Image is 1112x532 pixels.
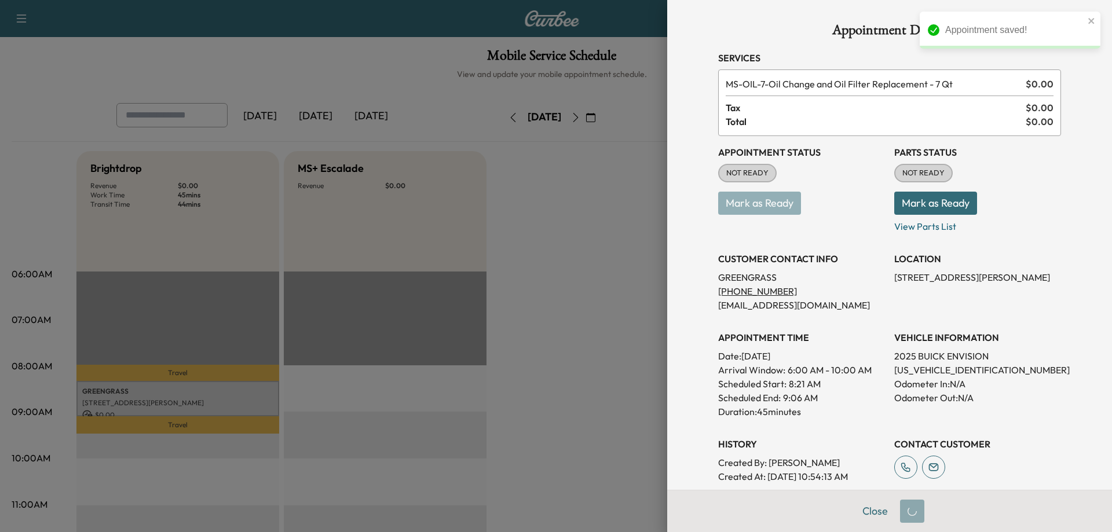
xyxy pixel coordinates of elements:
span: $ 0.00 [1026,77,1054,91]
p: 8:21 AM [789,377,821,391]
span: Total [726,115,1026,129]
p: Odometer Out: N/A [894,391,1061,405]
span: Tax [726,101,1026,115]
p: [STREET_ADDRESS][PERSON_NAME] [894,270,1061,284]
p: Created By : [PERSON_NAME] [718,456,885,469]
p: 2025 BUICK ENVISION [894,349,1061,363]
div: Appointment saved! [945,23,1084,37]
h3: VEHICLE INFORMATION [894,331,1061,344]
p: [EMAIL_ADDRESS][DOMAIN_NAME] [718,298,885,312]
h3: Appointment Status [718,145,885,159]
button: Mark as Ready [894,192,977,215]
p: [US_VEHICLE_IDENTIFICATION_NUMBER] [894,363,1061,377]
button: Close [855,500,895,523]
p: Date: [DATE] [718,349,885,363]
h3: CONTACT CUSTOMER [894,437,1061,451]
h3: APPOINTMENT TIME [718,331,885,344]
span: NOT READY [895,167,952,179]
h3: LOCATION [894,252,1061,266]
span: $ 0.00 [1026,101,1054,115]
p: 9:06 AM [783,391,818,405]
a: [PHONE_NUMBER] [718,285,807,297]
h3: History [718,437,885,451]
span: Oil Change and Oil Filter Replacement - 7 Qt [726,77,1021,91]
span: 6:00 AM - 10:00 AM [788,363,872,377]
span: NOT READY [719,167,776,179]
p: Duration: 45 minutes [718,405,885,419]
p: GREENGRASS [718,270,885,284]
span: $ 0.00 [1026,115,1054,129]
button: close [1088,16,1096,25]
h3: Parts Status [894,145,1061,159]
h3: Services [718,51,1061,65]
h1: Appointment Details [718,23,1061,42]
p: View Parts List [894,215,1061,233]
p: Created At : [DATE] 10:54:13 AM [718,469,885,483]
p: Scheduled End: [718,391,781,405]
h3: CUSTOMER CONTACT INFO [718,252,885,266]
p: Scheduled Start: [718,377,787,391]
p: Arrival Window: [718,363,885,377]
p: Odometer In: N/A [894,377,1061,391]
